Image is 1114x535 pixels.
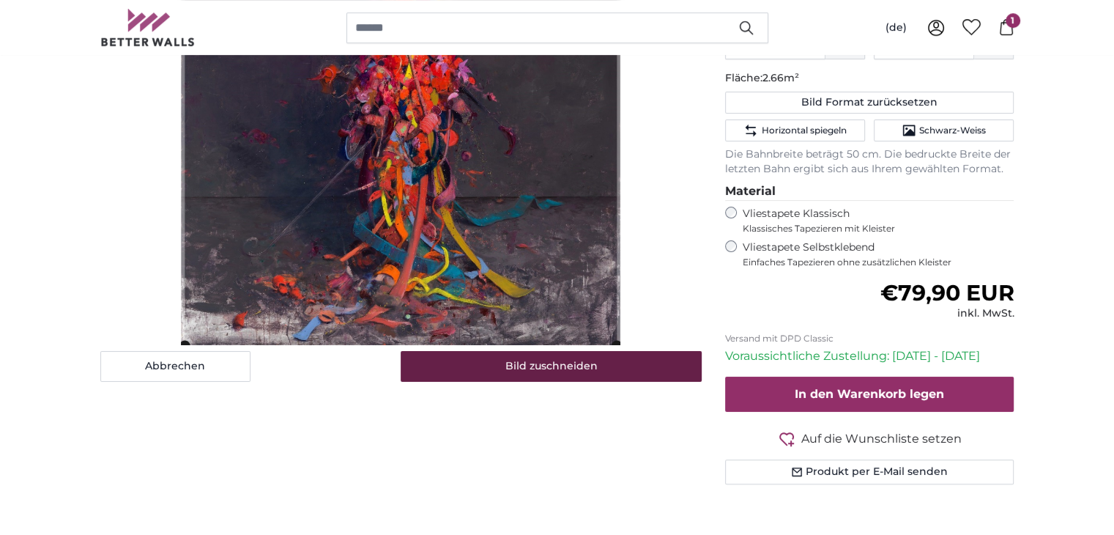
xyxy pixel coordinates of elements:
p: Fläche: [725,71,1014,86]
button: Horizontal spiegeln [725,119,865,141]
label: Vliestapete Klassisch [743,207,1002,235]
span: In den Warenkorb legen [795,387,944,401]
span: Schwarz-Weiss [919,125,986,136]
button: (de) [874,15,918,41]
span: 1 [1006,13,1020,28]
span: Einfaches Tapezieren ohne zusätzlichen Kleister [743,257,1014,268]
span: Klassisches Tapezieren mit Kleister [743,223,1002,235]
span: 2.66m² [762,71,799,84]
span: Horizontal spiegeln [761,125,846,136]
button: Auf die Wunschliste setzen [725,429,1014,448]
button: Bild Format zurücksetzen [725,92,1014,114]
p: Die Bahnbreite beträgt 50 cm. Die bedruckte Breite der letzten Bahn ergibt sich aus Ihrem gewählt... [725,147,1014,177]
label: Vliestapete Selbstklebend [743,240,1014,268]
button: Abbrechen [100,351,250,382]
button: Schwarz-Weiss [874,119,1014,141]
p: Voraussichtliche Zustellung: [DATE] - [DATE] [725,347,1014,365]
button: In den Warenkorb legen [725,377,1014,412]
button: Produkt per E-Mail senden [725,460,1014,484]
div: inkl. MwSt. [880,306,1014,321]
span: €79,90 EUR [880,279,1014,306]
legend: Material [725,182,1014,201]
img: Betterwalls [100,9,196,46]
p: Versand mit DPD Classic [725,333,1014,344]
span: Auf die Wunschliste setzen [801,430,962,448]
button: Bild zuschneiden [401,351,702,382]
